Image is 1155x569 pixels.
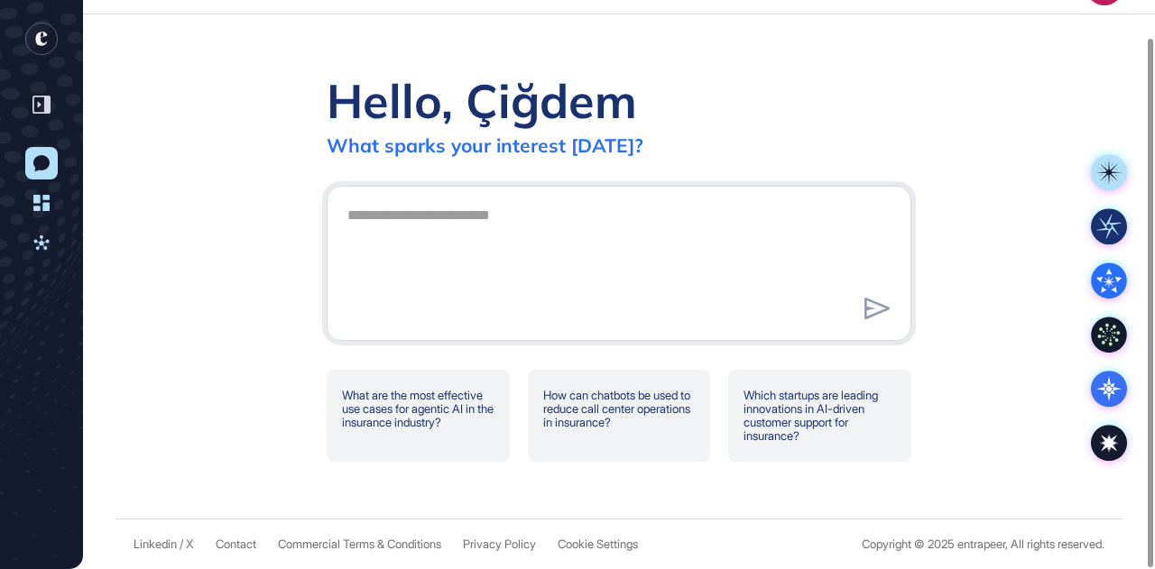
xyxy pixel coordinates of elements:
div: What are the most effective use cases for agentic AI in the insurance industry? [327,370,510,462]
a: Commercial Terms & Conditions [278,537,441,551]
div: Hello, Çiğdem [327,71,637,130]
div: entrapeer-logo [25,23,58,55]
div: Copyright © 2025 entrapeer, All rights reserved. [862,537,1104,551]
a: Privacy Policy [463,537,536,551]
div: What sparks your interest [DATE]? [327,133,643,157]
span: / [180,537,183,551]
a: X [186,537,194,551]
a: Linkedin [134,537,177,551]
div: Which startups are leading innovations in AI-driven customer support for insurance? [728,370,911,462]
a: Cookie Settings [558,537,638,551]
div: How can chatbots be used to reduce call center operations in insurance? [528,370,711,462]
span: Contact [216,537,256,551]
